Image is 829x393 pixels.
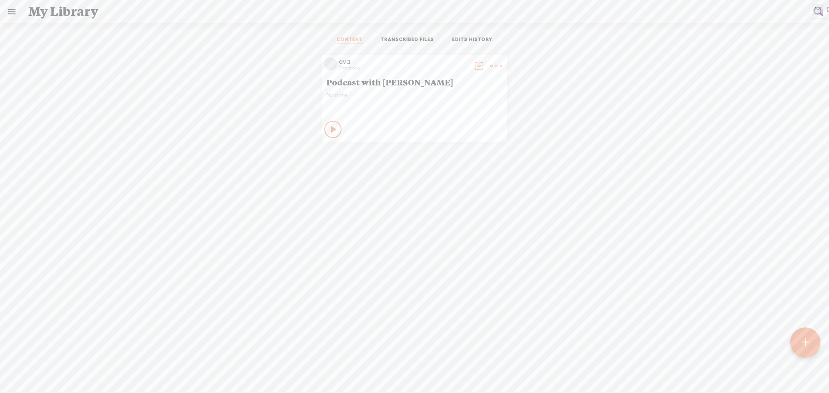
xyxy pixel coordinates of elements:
span: No note [326,91,503,99]
div: My Library [22,0,807,23]
div: 3 hours ago [339,66,468,71]
div: ava [339,57,468,66]
span: Podcast with [PERSON_NAME] [326,77,503,87]
a: CONTENT [337,36,363,44]
img: videoLoading.png [324,57,337,70]
a: TRANSCRIBED FILES [381,36,434,44]
a: EDITS HISTORY [452,36,493,44]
